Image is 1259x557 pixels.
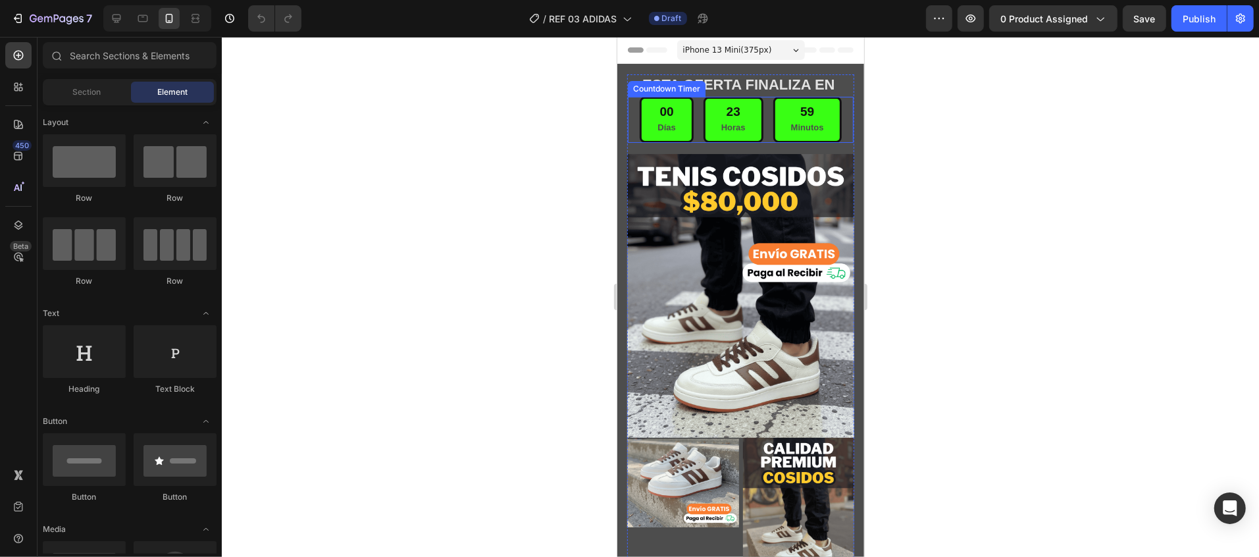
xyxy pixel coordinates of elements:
[1000,12,1088,26] span: 0 product assigned
[157,86,188,98] span: Element
[662,13,682,24] span: Draft
[1123,5,1166,32] button: Save
[13,140,32,151] div: 450
[73,86,101,98] span: Section
[1214,492,1246,524] div: Open Intercom Messenger
[10,241,32,252] div: Beta
[1171,5,1227,32] button: Publish
[43,275,126,287] div: Row
[544,12,547,26] span: /
[43,192,126,204] div: Row
[86,11,92,26] p: 7
[134,491,217,503] div: Button
[11,513,169,531] legend: 👉 SELECCIONA LA TALLA: 37
[43,307,59,319] span: Text
[617,37,864,557] iframe: Design area
[550,12,617,26] span: REF 03 ADIDAS
[195,112,217,133] span: Toggle open
[43,383,126,395] div: Heading
[248,5,301,32] div: Undo/Redo
[43,117,68,128] span: Layout
[1134,13,1156,24] span: Save
[43,415,67,427] span: Button
[1183,12,1216,26] div: Publish
[134,192,217,204] div: Row
[134,275,217,287] div: Row
[195,519,217,540] span: Toggle open
[134,383,217,395] div: Text Block
[5,5,98,32] button: 7
[43,523,66,535] span: Media
[195,411,217,432] span: Toggle open
[43,42,217,68] input: Search Sections & Elements
[195,303,217,324] span: Toggle open
[989,5,1118,32] button: 0 product assigned
[43,491,126,503] div: Button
